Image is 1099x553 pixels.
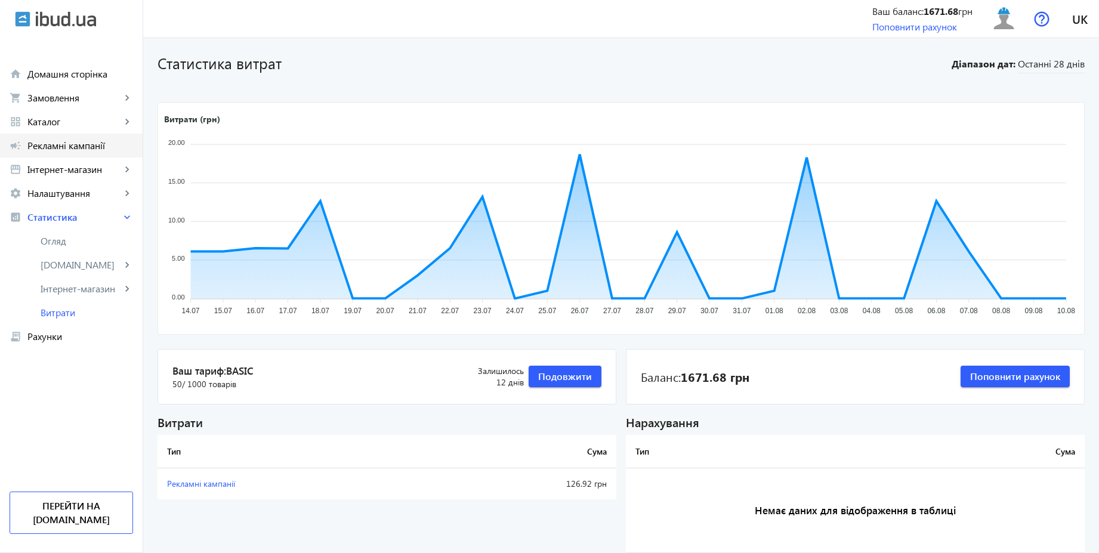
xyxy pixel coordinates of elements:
tspan: 18.07 [311,307,329,316]
h3: Немає даних для відображення в таблиці [626,468,1085,553]
span: Рахунки [27,330,133,342]
tspan: 24.07 [506,307,524,316]
span: 50 [172,378,236,390]
tspan: 20.07 [376,307,394,316]
tspan: 15.07 [214,307,232,316]
tspan: 0.00 [172,294,184,301]
tspan: 30.07 [700,307,718,316]
tspan: 10.08 [1057,307,1075,316]
img: help.svg [1034,11,1049,27]
mat-icon: shopping_cart [10,92,21,104]
b: Діапазон дат: [950,57,1015,70]
img: ibud_text.svg [36,11,96,27]
tspan: 07.08 [960,307,978,316]
tspan: 02.08 [798,307,816,316]
span: Витрати [41,307,133,319]
tspan: 15.00 [168,178,185,185]
span: Налаштування [27,187,121,199]
tspan: 16.07 [246,307,264,316]
button: Поповнити рахунок [961,366,1070,387]
tspan: 06.08 [927,307,945,316]
span: Ваш тариф: [172,364,450,378]
tspan: 29.07 [668,307,686,316]
div: Баланс: [641,368,749,385]
span: [DOMAIN_NAME] [41,259,121,271]
span: Інтернет-магазин [41,283,121,295]
mat-icon: storefront [10,163,21,175]
span: Basic [226,364,254,377]
th: Тип [158,435,430,468]
td: 126.92 грн [430,468,616,499]
span: Каталог [27,116,121,128]
tspan: 17.07 [279,307,297,316]
a: Поповнити рахунок [872,20,957,33]
th: Сума [836,435,1085,468]
tspan: 14.07 [182,307,200,316]
mat-icon: analytics [10,211,21,223]
th: Тип [626,435,836,468]
a: Перейти на [DOMAIN_NAME] [10,492,133,534]
img: ibud.svg [15,11,30,27]
mat-icon: grid_view [10,116,21,128]
div: 12 днів [450,365,524,388]
div: Нарахування [626,414,1085,430]
div: Ваш баланс: грн [872,5,973,18]
span: / 1000 товарів [182,378,236,390]
mat-icon: keyboard_arrow_right [121,211,133,223]
button: Подовжити [529,366,601,387]
tspan: 05.08 [895,307,913,316]
b: 1671.68 [924,5,958,17]
span: Рекламні кампанії [27,140,133,152]
span: Статистика [27,211,121,223]
text: Витрати (грн) [164,113,220,125]
span: Інтернет-магазин [27,163,121,175]
div: Витрати [158,414,616,430]
span: Подовжити [538,370,592,383]
tspan: 20.00 [168,140,185,147]
tspan: 23.07 [474,307,492,316]
span: Рекламні кампанії [167,478,235,489]
span: Поповнити рахунок [970,370,1060,383]
mat-icon: keyboard_arrow_right [121,116,133,128]
tspan: 09.08 [1024,307,1042,316]
tspan: 19.07 [344,307,362,316]
span: Останні 28 днів [1018,57,1085,73]
mat-icon: keyboard_arrow_right [121,92,133,104]
mat-icon: keyboard_arrow_right [121,187,133,199]
tspan: 27.07 [603,307,621,316]
mat-icon: keyboard_arrow_right [121,259,133,271]
mat-icon: home [10,68,21,80]
tspan: 22.07 [441,307,459,316]
span: Залишилось [450,365,524,377]
th: Сума [430,435,616,468]
span: Огляд [41,235,133,247]
tspan: 08.08 [992,307,1010,316]
tspan: 01.08 [765,307,783,316]
mat-icon: receipt_long [10,330,21,342]
tspan: 26.07 [571,307,589,316]
tspan: 04.08 [863,307,881,316]
tspan: 5.00 [172,255,184,262]
tspan: 25.07 [538,307,556,316]
h1: Статистика витрат [158,52,945,73]
mat-icon: campaign [10,140,21,152]
span: uk [1072,11,1088,26]
tspan: 28.07 [635,307,653,316]
tspan: 03.08 [830,307,848,316]
mat-icon: keyboard_arrow_right [121,163,133,175]
b: 1671.68 грн [681,368,749,385]
tspan: 21.07 [409,307,427,316]
img: user.svg [990,5,1017,32]
mat-icon: keyboard_arrow_right [121,283,133,295]
tspan: 31.07 [733,307,751,316]
mat-icon: settings [10,187,21,199]
tspan: 10.00 [168,217,185,224]
span: Домашня сторінка [27,68,133,80]
span: Замовлення [27,92,121,104]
